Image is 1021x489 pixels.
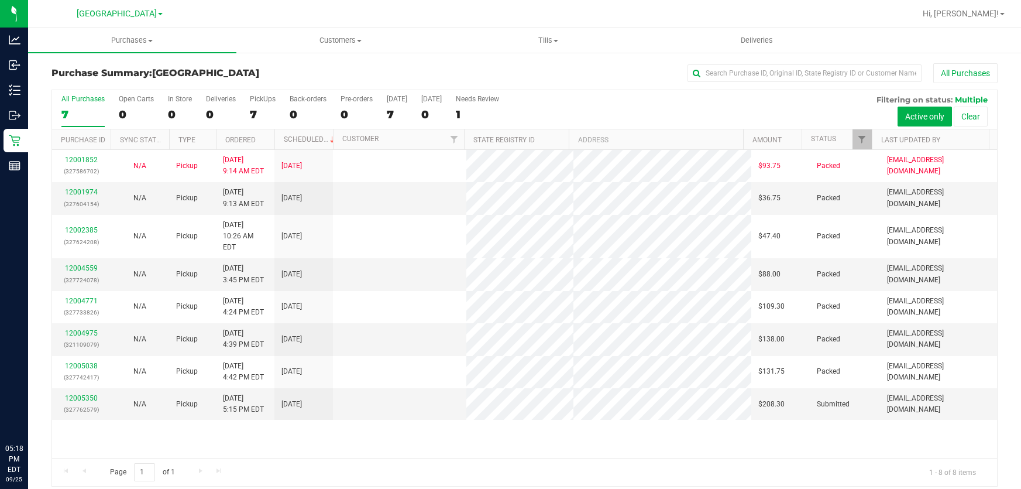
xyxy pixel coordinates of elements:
[5,475,23,484] p: 09/25
[133,302,146,310] span: Not Applicable
[887,225,990,247] span: [EMAIL_ADDRESS][DOMAIN_NAME]
[237,35,444,46] span: Customers
[887,155,990,177] span: [EMAIL_ADDRESS][DOMAIN_NAME]
[65,329,98,337] a: 12004975
[473,136,535,144] a: State Registry ID
[176,301,198,312] span: Pickup
[817,301,840,312] span: Packed
[100,463,184,481] span: Page of 1
[206,95,236,103] div: Deliveries
[817,269,840,280] span: Packed
[758,231,781,242] span: $47.40
[59,275,104,286] p: (327724078)
[752,136,782,144] a: Amount
[59,237,104,248] p: (327624208)
[444,28,652,53] a: Tills
[59,166,104,177] p: (327586702)
[387,95,407,103] div: [DATE]
[176,334,198,345] span: Pickup
[133,399,146,410] button: N/A
[133,162,146,170] span: Not Applicable
[250,108,276,121] div: 7
[852,129,872,149] a: Filter
[223,263,264,285] span: [DATE] 3:45 PM EDT
[59,339,104,350] p: (321109079)
[12,395,47,430] iframe: Resource center
[758,193,781,204] span: $36.75
[65,264,98,272] a: 12004559
[59,307,104,318] p: (327733826)
[445,129,464,149] a: Filter
[817,193,840,204] span: Packed
[65,362,98,370] a: 12005038
[758,399,785,410] span: $208.30
[341,108,373,121] div: 0
[65,188,98,196] a: 12001974
[341,95,373,103] div: Pre-orders
[206,108,236,121] div: 0
[569,129,743,150] th: Address
[133,193,146,204] button: N/A
[236,28,445,53] a: Customers
[887,263,990,285] span: [EMAIL_ADDRESS][DOMAIN_NAME]
[456,95,499,103] div: Needs Review
[817,399,850,410] span: Submitted
[168,108,192,121] div: 0
[758,160,781,172] span: $93.75
[176,399,198,410] span: Pickup
[876,95,953,104] span: Filtering on status:
[65,156,98,164] a: 12001852
[176,366,198,377] span: Pickup
[134,463,155,481] input: 1
[133,270,146,278] span: Not Applicable
[178,136,195,144] a: Type
[225,136,256,144] a: Ordered
[133,269,146,280] button: N/A
[77,9,157,19] span: [GEOGRAPHIC_DATA]
[445,35,652,46] span: Tills
[887,328,990,350] span: [EMAIL_ADDRESS][DOMAIN_NAME]
[758,366,785,377] span: $131.75
[758,301,785,312] span: $109.30
[342,135,379,143] a: Customer
[9,160,20,172] inline-svg: Reports
[421,95,442,103] div: [DATE]
[223,328,264,350] span: [DATE] 4:39 PM EDT
[817,366,840,377] span: Packed
[119,95,154,103] div: Open Carts
[920,463,985,481] span: 1 - 8 of 8 items
[5,443,23,475] p: 05:18 PM EDT
[133,335,146,343] span: Not Applicable
[881,136,940,144] a: Last Updated By
[176,231,198,242] span: Pickup
[9,135,20,146] inline-svg: Retail
[65,297,98,305] a: 12004771
[250,95,276,103] div: PickUps
[61,108,105,121] div: 7
[9,84,20,96] inline-svg: Inventory
[281,269,302,280] span: [DATE]
[817,231,840,242] span: Packed
[725,35,789,46] span: Deliveries
[421,108,442,121] div: 0
[281,301,302,312] span: [DATE]
[65,394,98,402] a: 12005350
[61,136,105,144] a: Purchase ID
[28,28,236,53] a: Purchases
[133,160,146,172] button: N/A
[281,160,302,172] span: [DATE]
[817,160,840,172] span: Packed
[223,393,264,415] span: [DATE] 5:15 PM EDT
[9,59,20,71] inline-svg: Inbound
[51,68,367,78] h3: Purchase Summary:
[65,226,98,234] a: 12002385
[120,136,165,144] a: Sync Status
[687,64,922,82] input: Search Purchase ID, Original ID, State Registry ID or Customer Name...
[223,155,264,177] span: [DATE] 9:14 AM EDT
[955,95,988,104] span: Multiple
[898,107,952,126] button: Active only
[281,399,302,410] span: [DATE]
[652,28,861,53] a: Deliveries
[133,232,146,240] span: Not Applicable
[223,187,264,209] span: [DATE] 9:13 AM EDT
